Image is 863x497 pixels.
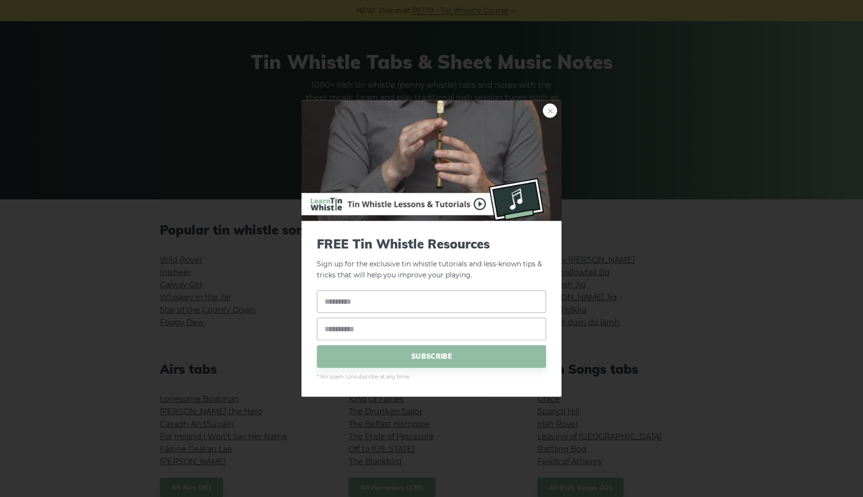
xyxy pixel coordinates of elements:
[317,372,546,381] span: * No spam. Unsubscribe at any time.
[317,236,546,251] span: FREE Tin Whistle Resources
[301,101,562,221] img: Tin Whistle Buying Guide Preview
[317,236,546,281] p: Sign up for the exclusive tin whistle tutorials and less-known tips & tricks that will help you i...
[543,104,557,118] a: ×
[317,345,546,367] span: SUBSCRIBE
